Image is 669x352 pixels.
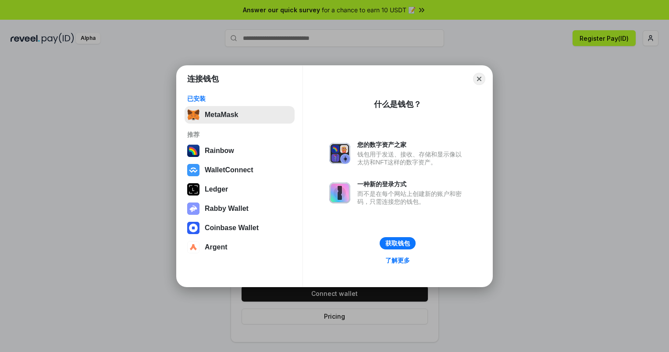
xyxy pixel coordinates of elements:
div: Rabby Wallet [205,205,249,213]
button: Ledger [185,181,295,198]
img: svg+xml,%3Csvg%20xmlns%3D%22http%3A%2F%2Fwww.w3.org%2F2000%2Fsvg%22%20fill%3D%22none%22%20viewBox... [329,182,350,203]
div: 一种新的登录方式 [357,180,466,188]
img: svg+xml,%3Csvg%20width%3D%2228%22%20height%3D%2228%22%20viewBox%3D%220%200%2028%2028%22%20fill%3D... [187,222,199,234]
div: Rainbow [205,147,234,155]
div: Coinbase Wallet [205,224,259,232]
img: svg+xml,%3Csvg%20width%3D%2228%22%20height%3D%2228%22%20viewBox%3D%220%200%2028%2028%22%20fill%3D... [187,164,199,176]
div: 什么是钱包？ [374,99,421,110]
a: 了解更多 [380,255,415,266]
div: 已安装 [187,95,292,103]
div: Argent [205,243,228,251]
img: svg+xml,%3Csvg%20fill%3D%22none%22%20height%3D%2233%22%20viewBox%3D%220%200%2035%2033%22%20width%... [187,109,199,121]
button: Rainbow [185,142,295,160]
img: svg+xml,%3Csvg%20width%3D%2228%22%20height%3D%2228%22%20viewBox%3D%220%200%2028%2028%22%20fill%3D... [187,241,199,253]
button: Argent [185,238,295,256]
div: 您的数字资产之家 [357,141,466,149]
div: 钱包用于发送、接收、存储和显示像以太坊和NFT这样的数字资产。 [357,150,466,166]
button: WalletConnect [185,161,295,179]
div: WalletConnect [205,166,253,174]
button: Rabby Wallet [185,200,295,217]
img: svg+xml,%3Csvg%20width%3D%22120%22%20height%3D%22120%22%20viewBox%3D%220%200%20120%20120%22%20fil... [187,145,199,157]
button: Close [473,73,485,85]
h1: 连接钱包 [187,74,219,84]
div: 而不是在每个网站上创建新的账户和密码，只需连接您的钱包。 [357,190,466,206]
div: MetaMask [205,111,238,119]
button: Coinbase Wallet [185,219,295,237]
div: 获取钱包 [385,239,410,247]
img: svg+xml,%3Csvg%20xmlns%3D%22http%3A%2F%2Fwww.w3.org%2F2000%2Fsvg%22%20fill%3D%22none%22%20viewBox... [329,143,350,164]
button: 获取钱包 [380,237,416,249]
img: svg+xml,%3Csvg%20xmlns%3D%22http%3A%2F%2Fwww.w3.org%2F2000%2Fsvg%22%20width%3D%2228%22%20height%3... [187,183,199,196]
div: 了解更多 [385,256,410,264]
div: Ledger [205,185,228,193]
button: MetaMask [185,106,295,124]
div: 推荐 [187,131,292,139]
img: svg+xml,%3Csvg%20xmlns%3D%22http%3A%2F%2Fwww.w3.org%2F2000%2Fsvg%22%20fill%3D%22none%22%20viewBox... [187,203,199,215]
